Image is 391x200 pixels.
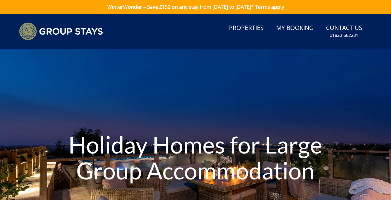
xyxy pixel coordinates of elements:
img: Group Stays [19,22,103,40]
a: Properties [226,21,266,35]
a: My Booking [274,21,316,35]
a: Contact Us01823 662231 [324,21,365,41]
h1: Holiday Homes for Large Group Accommodation [59,119,333,196]
small: 01823 662231 [330,32,358,38]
